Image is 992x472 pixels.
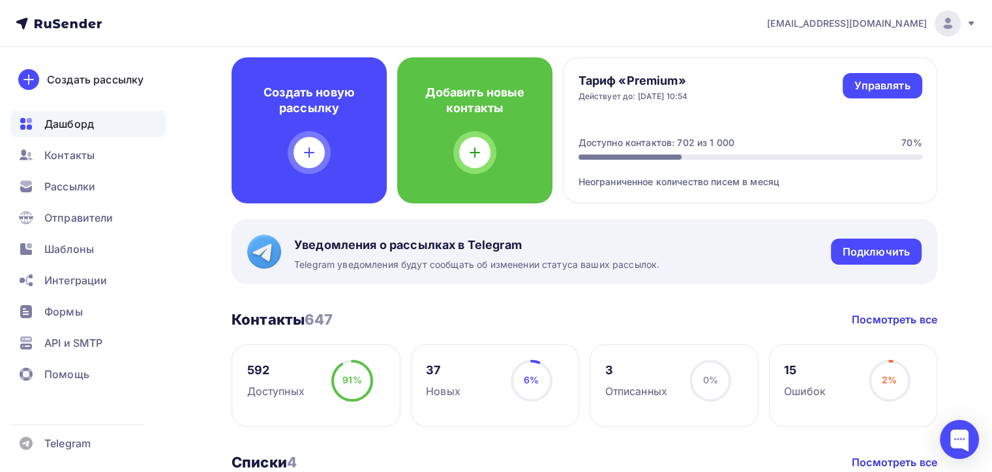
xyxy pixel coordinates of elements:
a: [EMAIL_ADDRESS][DOMAIN_NAME] [767,10,976,37]
span: Интеграции [44,273,107,288]
span: Дашборд [44,116,94,132]
span: 4 [287,454,297,471]
h4: Создать новую рассылку [252,85,366,116]
span: Отправители [44,210,113,226]
div: Подключить [843,244,910,259]
span: Telegram уведомления будут сообщать об изменении статуса ваших рассылок. [294,258,659,271]
div: Новых [426,383,460,399]
span: [EMAIL_ADDRESS][DOMAIN_NAME] [767,17,927,30]
div: 3 [605,362,667,378]
a: Рассылки [10,173,166,199]
span: 2% [882,374,897,385]
span: Telegram [44,435,91,451]
span: 647 [305,311,333,328]
span: 91% [342,374,361,385]
a: Формы [10,299,166,325]
h4: Тариф «Premium» [579,73,688,89]
div: Отписанных [605,383,667,399]
span: Шаблоны [44,241,94,257]
a: Посмотреть все [852,454,937,470]
div: Действует до: [DATE] 10:54 [579,91,688,102]
a: Посмотреть все [852,312,937,327]
h3: Контакты [232,310,333,329]
div: 15 [784,362,826,378]
span: 0% [702,374,717,385]
div: Ошибок [784,383,826,399]
a: Дашборд [10,111,166,137]
span: Формы [44,304,83,319]
span: 6% [524,374,539,385]
h3: Списки [232,453,297,471]
a: Контакты [10,142,166,168]
h4: Добавить новые контакты [418,85,532,116]
div: Доступно контактов: 702 из 1 000 [579,136,734,149]
div: 70% [901,136,922,149]
span: API и SMTP [44,335,102,351]
span: Уведомления о рассылках в Telegram [294,237,659,253]
div: Управлять [854,78,910,93]
a: Шаблоны [10,236,166,262]
div: Создать рассылку [47,72,143,87]
span: Помощь [44,366,89,382]
div: 592 [247,362,305,378]
div: 37 [426,362,460,378]
div: Доступных [247,383,305,399]
span: Контакты [44,147,95,163]
div: Неограниченное количество писем в месяц [579,160,922,188]
span: Рассылки [44,179,95,194]
a: Отправители [10,205,166,231]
